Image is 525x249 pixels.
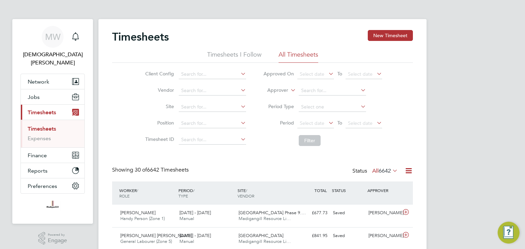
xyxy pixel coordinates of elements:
[352,166,399,176] div: Status
[335,69,344,78] span: To
[48,238,67,244] span: Engage
[45,32,60,41] span: MW
[120,216,165,221] span: Handy Person (Zone 1)
[28,135,51,142] a: Expenses
[45,201,60,211] img: madigangill-logo-retina.png
[143,120,174,126] label: Position
[38,232,67,245] a: Powered byEngage
[238,193,254,199] span: VENDOR
[263,71,294,77] label: Approved On
[178,193,188,199] span: TYPE
[21,201,85,211] a: Go to home page
[300,120,324,126] span: Select date
[257,87,288,94] label: Approver
[179,216,194,221] span: Manual
[335,118,344,127] span: To
[120,233,192,238] span: [PERSON_NAME] [PERSON_NAME]
[120,238,172,244] span: General Labourer (Zone 5)
[366,184,401,196] div: APPROVER
[120,210,156,216] span: [PERSON_NAME]
[263,103,294,109] label: Period Type
[28,78,49,85] span: Network
[21,163,84,178] button: Reports
[193,188,194,193] span: /
[143,71,174,77] label: Client Config
[21,74,84,89] button: Network
[239,210,306,216] span: [GEOGRAPHIC_DATA] Phase 9.…
[295,207,330,219] div: £677.73
[348,71,373,77] span: Select date
[21,105,84,120] button: Timesheets
[135,166,189,173] span: 6642 Timesheets
[179,86,246,96] input: Search for...
[179,210,211,216] span: [DATE] - [DATE]
[28,183,57,189] span: Preferences
[143,136,174,142] label: Timesheet ID
[21,50,85,67] span: Matthew Wise
[179,70,246,79] input: Search for...
[498,222,520,244] button: Engage Resource Center
[239,238,291,244] span: Madigangill Resource Li…
[263,120,294,126] label: Period
[366,230,401,241] div: [PERSON_NAME]
[239,233,283,238] span: [GEOGRAPHIC_DATA]
[207,50,261,63] li: Timesheets I Follow
[21,26,85,67] a: MW[DEMOGRAPHIC_DATA][PERSON_NAME]
[177,184,236,202] div: PERIOD
[314,188,327,193] span: TOTAL
[28,94,40,100] span: Jobs
[372,167,398,174] label: All
[279,50,318,63] li: All Timesheets
[143,103,174,109] label: Site
[21,148,84,163] button: Finance
[143,87,174,93] label: Vendor
[137,188,138,193] span: /
[366,207,401,219] div: [PERSON_NAME]
[135,166,147,173] span: 30 of
[348,120,373,126] span: Select date
[300,71,324,77] span: Select date
[379,167,391,174] span: 6642
[239,216,291,221] span: Madigangill Resource Li…
[299,86,366,96] input: Search for...
[112,30,169,44] h2: Timesheets
[28,126,56,132] a: Timesheets
[368,30,413,41] button: New Timesheet
[21,120,84,147] div: Timesheets
[119,193,130,199] span: ROLE
[299,102,366,112] input: Select one
[118,184,177,202] div: WORKER
[48,232,67,238] span: Powered by
[236,184,295,202] div: SITE
[12,19,93,224] nav: Main navigation
[179,238,194,244] span: Manual
[28,167,48,174] span: Reports
[179,135,246,145] input: Search for...
[179,102,246,112] input: Search for...
[330,207,366,219] div: Saved
[179,119,246,128] input: Search for...
[246,188,247,193] span: /
[330,184,366,196] div: STATUS
[330,230,366,241] div: Saved
[21,89,84,104] button: Jobs
[28,152,47,159] span: Finance
[28,109,56,116] span: Timesheets
[299,135,321,146] button: Filter
[179,233,211,238] span: [DATE] - [DATE]
[112,166,190,174] div: Showing
[21,178,84,193] button: Preferences
[295,230,330,241] div: £841.95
